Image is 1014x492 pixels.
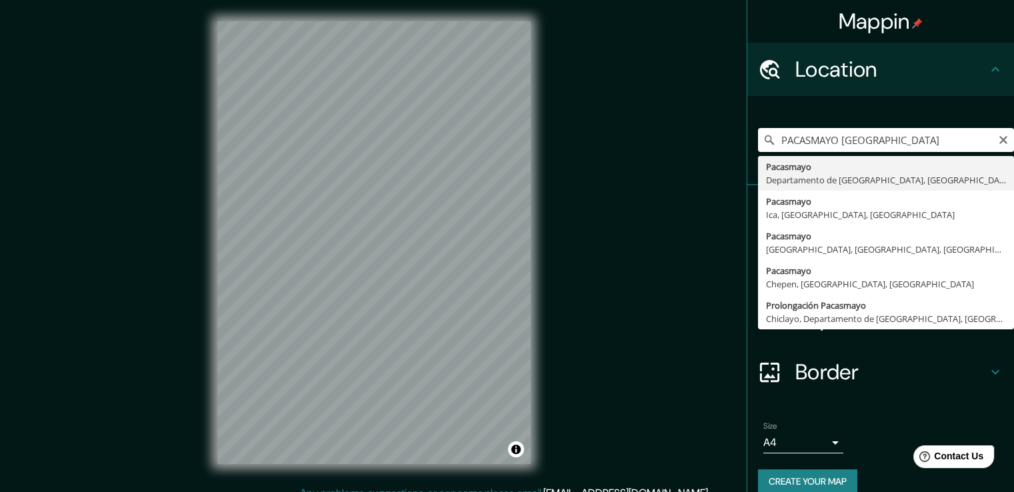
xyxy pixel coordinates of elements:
label: Size [763,421,777,432]
div: Border [747,345,1014,399]
button: Toggle attribution [508,441,524,457]
h4: Location [795,56,987,83]
div: Departamento de [GEOGRAPHIC_DATA], [GEOGRAPHIC_DATA] [766,173,1006,187]
div: Chiclayo, Departamento de [GEOGRAPHIC_DATA], [GEOGRAPHIC_DATA] [766,312,1006,325]
h4: Border [795,359,987,385]
h4: Mappin [839,8,923,35]
div: Style [747,239,1014,292]
div: Pacasmayo [766,195,1006,208]
div: [GEOGRAPHIC_DATA], [GEOGRAPHIC_DATA], [GEOGRAPHIC_DATA] [766,243,1006,256]
div: Pacasmayo [766,160,1006,173]
div: A4 [763,432,843,453]
iframe: Help widget launcher [895,440,999,477]
input: Pick your city or area [758,128,1014,152]
div: Ica, [GEOGRAPHIC_DATA], [GEOGRAPHIC_DATA] [766,208,1006,221]
div: Location [747,43,1014,96]
div: Prolongación Pacasmayo [766,299,1006,312]
button: Clear [998,133,1009,145]
div: Pacasmayo [766,229,1006,243]
canvas: Map [217,21,531,464]
div: Pins [747,185,1014,239]
div: Chepen, [GEOGRAPHIC_DATA], [GEOGRAPHIC_DATA] [766,277,1006,291]
div: Layout [747,292,1014,345]
img: pin-icon.png [912,18,923,29]
h4: Layout [795,305,987,332]
div: Pacasmayo [766,264,1006,277]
